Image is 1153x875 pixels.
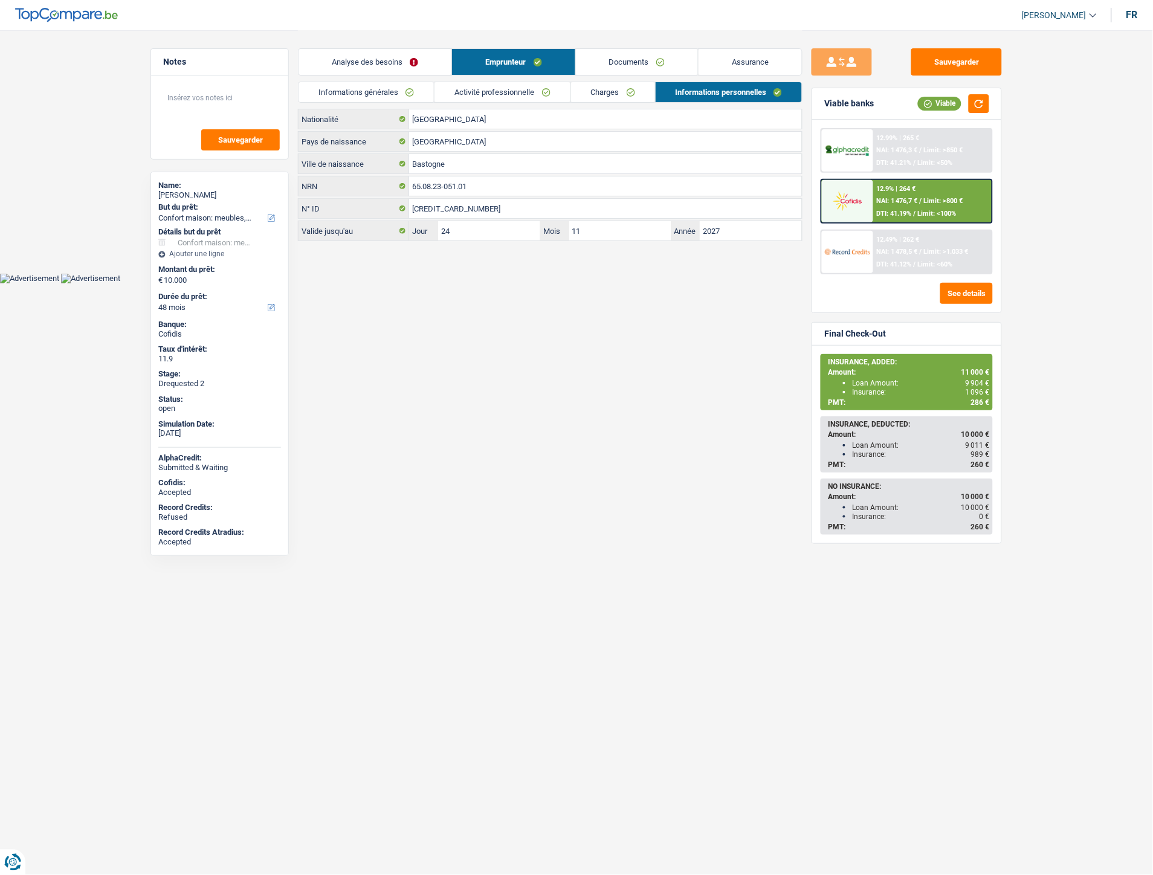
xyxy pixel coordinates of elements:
span: Limit: >1.033 € [924,248,969,256]
div: Submitted & Waiting [158,463,281,473]
div: Simulation Date: [158,419,281,429]
span: [PERSON_NAME] [1022,10,1087,21]
div: Cofidis: [158,478,281,488]
div: Amount: [828,430,989,439]
div: PMT: [828,523,989,531]
div: fr [1126,9,1138,21]
span: € [158,276,163,285]
span: 0 € [979,512,989,521]
div: Viable banks [824,98,874,109]
label: Année [671,221,700,241]
div: Drequested 2 [158,379,281,389]
input: Belgique [409,132,802,151]
span: NAI: 1 476,7 € [877,197,918,205]
span: NAI: 1 476,3 € [877,146,918,154]
div: Insurance: [852,450,989,459]
button: See details [940,283,993,304]
div: Détails but du prêt [158,227,281,237]
span: 260 € [971,523,989,531]
div: 12.49% | 262 € [877,236,920,244]
div: Refused [158,512,281,522]
span: Limit: <50% [918,159,953,167]
span: 10 000 € [961,503,989,512]
span: DTI: 41.19% [877,210,912,218]
div: Insurance: [852,388,989,396]
span: 286 € [971,398,989,407]
a: Charges [571,82,655,102]
a: Assurance [699,49,802,75]
div: INSURANCE, ADDED: [828,358,989,366]
span: Limit: >850 € [924,146,963,154]
div: AlphaCredit: [158,453,281,463]
label: NRN [299,176,409,196]
div: [DATE] [158,428,281,438]
label: Montant du prêt: [158,265,279,274]
a: Documents [576,49,698,75]
span: 10 000 € [961,492,989,501]
img: Record Credits [825,241,870,263]
div: Insurance: [852,512,989,521]
div: [PERSON_NAME] [158,190,281,200]
input: Belgique [409,109,802,129]
span: Limit: <100% [918,210,957,218]
span: / [914,210,916,218]
a: Activité professionnelle [434,82,570,102]
div: Loan Amount: [852,379,989,387]
div: PMT: [828,460,989,469]
div: Amount: [828,492,989,501]
span: / [914,260,916,268]
div: Loan Amount: [852,503,989,512]
div: Status: [158,395,281,404]
span: 1 096 € [965,388,989,396]
span: / [920,146,922,154]
span: 989 € [971,450,989,459]
div: Amount: [828,368,989,376]
div: Ajouter une ligne [158,250,281,258]
div: Viable [918,97,961,110]
span: / [920,197,922,205]
label: Valide jusqu'au [299,221,409,241]
div: 12.99% | 265 € [877,134,920,142]
label: Pays de naissance [299,132,409,151]
input: JJ [438,221,540,241]
div: Record Credits Atradius: [158,528,281,537]
div: Cofidis [158,329,281,339]
input: AAAA [700,221,802,241]
label: But du prêt: [158,202,279,212]
div: Accepted [158,537,281,547]
a: Informations personnelles [656,82,803,102]
span: 11 000 € [961,368,989,376]
img: AlphaCredit [825,144,870,158]
h5: Notes [163,57,276,67]
button: Sauvegarder [911,48,1002,76]
span: / [914,159,916,167]
div: Banque: [158,320,281,329]
span: 9 011 € [965,441,989,450]
input: MM [569,221,671,241]
div: PMT: [828,398,989,407]
label: Mois [540,221,569,241]
div: 12.9% | 264 € [877,185,916,193]
div: Name: [158,181,281,190]
span: Limit: >800 € [924,197,963,205]
button: Sauvegarder [201,129,280,150]
div: 11.9 [158,354,281,364]
div: Record Credits: [158,503,281,512]
label: Jour [409,221,438,241]
a: Analyse des besoins [299,49,451,75]
div: Stage: [158,369,281,379]
label: Durée du prêt: [158,292,279,302]
label: N° ID [299,199,409,218]
span: DTI: 41.12% [877,260,912,268]
a: Informations générales [299,82,434,102]
div: Accepted [158,488,281,497]
input: 12.12.12-123.12 [409,176,802,196]
a: Emprunteur [452,49,575,75]
div: Loan Amount: [852,441,989,450]
img: Cofidis [825,190,870,212]
span: Limit: <60% [918,260,953,268]
span: 9 904 € [965,379,989,387]
span: 10 000 € [961,430,989,439]
div: Taux d'intérêt: [158,344,281,354]
div: Final Check-Out [824,329,886,339]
